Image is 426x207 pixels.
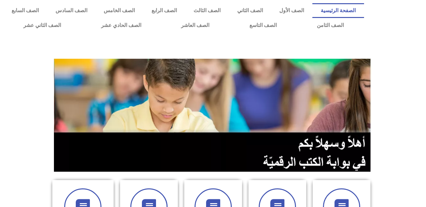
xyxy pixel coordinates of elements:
[3,18,81,33] a: الصف الثاني عشر
[47,3,96,18] a: الصف السادس
[312,3,364,18] a: الصفحة الرئيسية
[185,3,229,18] a: الصف الثالث
[95,3,143,18] a: الصف الخامس
[3,3,47,18] a: الصف السابع
[297,18,364,33] a: الصف الثامن
[229,3,271,18] a: الصف الثاني
[230,18,297,33] a: الصف التاسع
[143,3,185,18] a: الصف الرابع
[81,18,161,33] a: الصف الحادي عشر
[271,3,312,18] a: الصف الأول
[161,18,230,33] a: الصف العاشر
